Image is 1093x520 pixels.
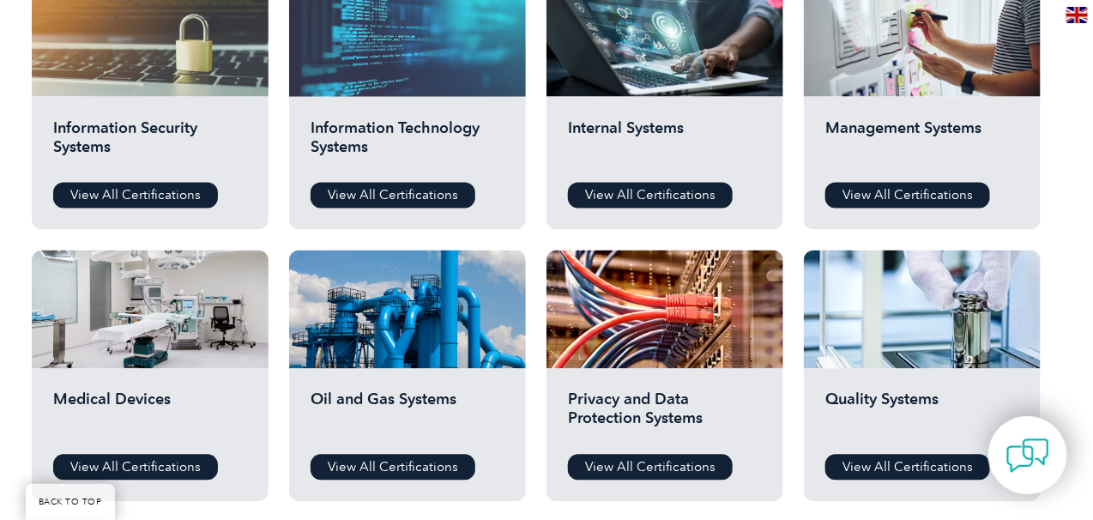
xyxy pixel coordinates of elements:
[53,118,247,170] h2: Information Security Systems
[1066,7,1088,23] img: en
[568,455,733,481] a: View All Certifications
[568,390,762,442] h2: Privacy and Data Protection Systems
[53,390,247,442] h2: Medical Devices
[825,390,1019,442] h2: Quality Systems
[825,455,990,481] a: View All Certifications
[53,455,218,481] a: View All Certifications
[568,183,733,209] a: View All Certifications
[1006,434,1049,477] img: contact-chat.png
[825,118,1019,170] h2: Management Systems
[53,183,218,209] a: View All Certifications
[311,455,475,481] a: View All Certifications
[26,484,115,520] a: BACK TO TOP
[825,183,990,209] a: View All Certifications
[568,118,762,170] h2: Internal Systems
[311,118,504,170] h2: Information Technology Systems
[311,183,475,209] a: View All Certifications
[311,390,504,442] h2: Oil and Gas Systems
